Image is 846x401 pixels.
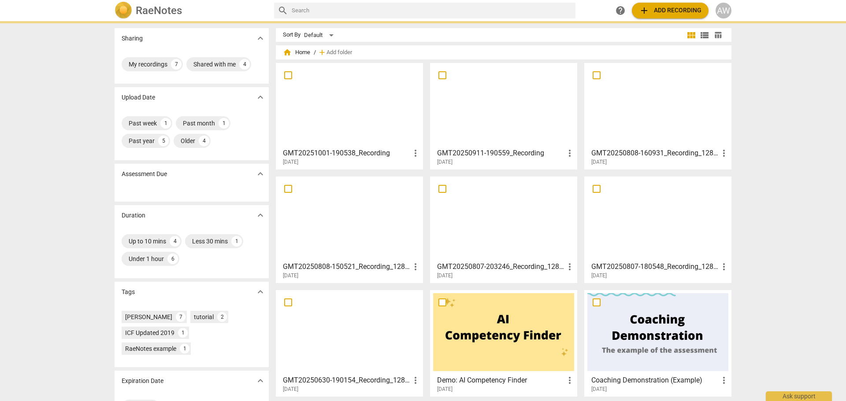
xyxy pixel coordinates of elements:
span: more_vert [564,261,575,272]
div: 4 [239,59,250,70]
div: 5 [158,136,169,146]
span: Add recording [639,5,701,16]
span: more_vert [410,375,421,386]
a: GMT20251001-190538_Recording[DATE] [279,66,420,166]
input: Search [292,4,572,18]
a: Coaching Demonstration (Example)[DATE] [587,293,728,393]
a: GMT20250911-190559_Recording[DATE] [433,66,574,166]
button: Show more [254,91,267,104]
span: expand_more [255,169,266,179]
span: more_vert [719,261,729,272]
div: Older [181,136,195,145]
div: Past week [129,119,157,128]
a: GMT20250808-160931_Recording_1280x720[DATE] [587,66,728,166]
a: GMT20250808-150521_Recording_1280x720[DATE] [279,180,420,279]
span: view_list [699,30,710,40]
span: expand_more [255,92,266,103]
span: more_vert [410,261,421,272]
div: ICF Updated 2019 [125,328,174,337]
button: Tile view [685,29,698,42]
button: Upload [632,3,709,18]
p: Assessment Due [122,169,167,179]
span: more_vert [719,375,729,386]
div: Default [304,28,337,42]
span: more_vert [719,148,729,158]
a: Help [612,3,628,18]
h3: GMT20250911-190559_Recording [437,148,564,158]
div: Shared with me [193,60,236,69]
div: Past year [129,136,155,145]
p: Expiration Date [122,376,163,386]
button: AW [716,3,731,18]
span: more_vert [564,375,575,386]
div: Up to 10 mins [129,237,166,246]
button: List view [698,29,711,42]
span: search [278,5,288,16]
button: Table view [711,29,724,42]
div: 7 [171,59,182,70]
div: 4 [170,236,180,246]
div: My recordings [129,60,167,69]
h3: GMT20250630-190154_Recording_1280x720 [283,375,410,386]
span: [DATE] [283,272,298,280]
h3: GMT20250807-203246_Recording_1280x720 [437,261,564,272]
div: 1 [231,236,242,246]
h2: RaeNotes [136,4,182,17]
a: GMT20250807-203246_Recording_1280x720[DATE] [433,180,574,279]
span: Add folder [327,49,352,56]
span: add [639,5,649,16]
p: Tags [122,287,135,297]
span: [DATE] [591,272,607,280]
p: Upload Date [122,93,155,102]
span: add [318,48,327,57]
button: Show more [254,167,267,180]
div: tutorial [194,313,214,321]
div: 2 [217,312,227,322]
button: Show more [254,374,267,387]
div: RaeNotes example [125,344,176,353]
span: help [615,5,626,16]
span: expand_more [255,210,266,221]
div: 1 [180,344,189,353]
h3: GMT20250808-150521_Recording_1280x720 [283,261,410,272]
span: [DATE] [437,158,453,166]
span: table_chart [714,31,722,39]
div: [PERSON_NAME] [125,313,172,321]
h3: Demo: AI Competency Finder [437,375,564,386]
img: Logo [115,2,132,19]
button: Show more [254,285,267,298]
div: 1 [219,118,229,129]
h3: GMT20250808-160931_Recording_1280x720 [591,148,719,158]
div: 1 [160,118,171,129]
span: Home [283,48,310,57]
span: [DATE] [283,386,298,393]
div: Less 30 mins [192,237,228,246]
div: 4 [199,136,209,146]
div: Past month [183,119,215,128]
span: more_vert [410,148,421,158]
div: Ask support [766,391,832,401]
h3: Coaching Demonstration (Example) [591,375,719,386]
button: Show more [254,32,267,45]
p: Duration [122,211,145,220]
button: Show more [254,209,267,222]
p: Sharing [122,34,143,43]
a: GMT20250807-180548_Recording_1280x720[DATE] [587,180,728,279]
span: more_vert [564,148,575,158]
span: expand_more [255,287,266,297]
span: [DATE] [591,386,607,393]
div: 6 [167,254,178,264]
span: view_module [686,30,697,40]
span: [DATE] [283,158,298,166]
span: expand_more [255,375,266,386]
span: / [314,49,316,56]
span: [DATE] [437,272,453,280]
a: LogoRaeNotes [115,2,267,19]
span: [DATE] [591,158,607,166]
h3: GMT20250807-180548_Recording_1280x720 [591,261,719,272]
span: [DATE] [437,386,453,393]
div: 1 [178,328,188,338]
div: 7 [176,312,186,322]
div: Under 1 hour [129,254,164,263]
